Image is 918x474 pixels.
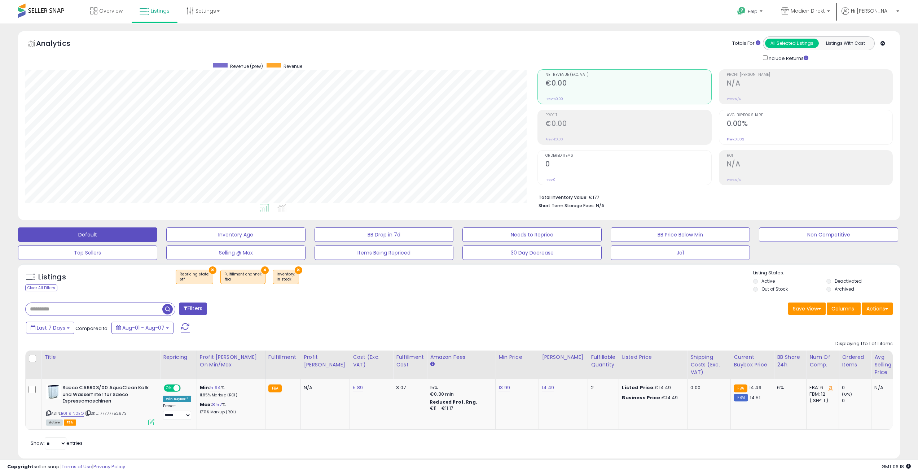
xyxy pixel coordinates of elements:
span: Columns [831,305,854,312]
li: €177 [539,192,887,201]
div: ( SFP: 1 ) [809,397,833,404]
a: 5.94 [210,384,221,391]
a: 8.57 [212,401,222,408]
div: Fulfillment [268,353,298,361]
small: Prev: N/A [727,97,741,101]
small: Prev: N/A [727,178,741,182]
button: Listings With Cost [818,39,872,48]
span: N/A [596,202,605,209]
img: 41hiNH5m2VL._SL40_.jpg [46,384,61,399]
a: 13.99 [498,384,510,391]
button: All Selected Listings [765,39,819,48]
div: Fulfillable Quantity [591,353,616,369]
div: Current Buybox Price [734,353,771,369]
div: Profit [PERSON_NAME] [304,353,347,369]
button: Default [18,227,157,242]
button: Jo1 [611,245,750,260]
div: % [200,401,260,415]
button: 30 Day Decrease [462,245,602,260]
div: 3.07 [396,384,421,391]
b: Saeco CA6903/00 AquaClean Kalk und Wasserfilter für Saeco Espressomaschinen [62,384,150,406]
small: Prev: 0 [545,178,555,182]
span: Inventory : [277,271,295,282]
b: Reduced Prof. Rng. [430,399,477,405]
button: BB Price Below Min [611,227,750,242]
span: Aug-01 - Aug-07 [122,324,164,331]
button: Items Being Repriced [315,245,454,260]
div: fba [224,277,262,282]
div: in stock [277,277,295,282]
h5: Listings [38,272,66,282]
div: Preset: [163,404,191,420]
button: Inventory Age [166,227,306,242]
h2: €0.00 [545,119,711,129]
div: Repricing [163,353,194,361]
button: Non Competitive [759,227,898,242]
span: Compared to: [75,325,109,332]
small: Prev: €0.00 [545,137,563,142]
span: 2025-08-15 06:18 GMT [882,463,911,470]
span: | SKU: 77777752973 [85,410,127,416]
div: Num of Comp. [809,353,836,369]
small: (0%) [842,391,852,397]
div: Listed Price [622,353,684,361]
div: Min Price [498,353,536,361]
div: seller snap | | [7,464,125,470]
span: Medien Direkt [791,7,825,14]
div: FBA: 6 [809,384,833,391]
div: €14.49 [622,384,682,391]
a: Terms of Use [62,463,92,470]
div: N/A [874,384,898,391]
h2: N/A [727,160,892,170]
button: Top Sellers [18,245,157,260]
div: €0.30 min [430,391,490,397]
div: ASIN: [46,384,154,425]
button: × [295,266,302,274]
button: Aug-01 - Aug-07 [111,322,174,334]
button: Actions [862,303,893,315]
span: All listings currently available for purchase on Amazon [46,419,63,426]
span: Last 7 Days [37,324,65,331]
b: Min: [200,384,211,391]
div: N/A [304,384,344,391]
span: Profit [545,113,711,117]
span: OFF [180,385,191,391]
h2: N/A [727,79,892,89]
div: €14.49 [622,395,682,401]
div: Ordered Items [842,353,868,369]
a: 5.89 [353,384,363,391]
strong: Copyright [7,463,34,470]
small: Prev: €0.00 [545,97,563,101]
div: 0 [842,397,871,404]
label: Out of Stock [761,286,788,292]
label: Archived [835,286,854,292]
h5: Analytics [36,38,84,50]
b: Business Price: [622,394,662,401]
b: Listed Price: [622,384,655,391]
b: Total Inventory Value: [539,194,588,200]
div: 15% [430,384,490,391]
a: Privacy Policy [93,463,125,470]
div: Displaying 1 to 1 of 1 items [835,340,893,347]
span: Revenue [284,63,302,69]
div: Title [44,353,157,361]
button: Columns [827,303,861,315]
button: Last 7 Days [26,322,74,334]
button: × [209,266,216,274]
span: Hi [PERSON_NAME] [851,7,894,14]
span: Fulfillment channel : [224,271,262,282]
i: Get Help [737,6,746,16]
a: 14.49 [542,384,554,391]
h2: €0.00 [545,79,711,89]
div: 2 [591,384,613,391]
span: Help [748,8,757,14]
th: The percentage added to the cost of goods (COGS) that forms the calculator for Min & Max prices. [197,351,265,379]
div: FBM: 12 [809,391,833,397]
div: off [180,277,209,282]
span: Profit [PERSON_NAME] [727,73,892,77]
small: FBA [268,384,282,392]
button: × [261,266,269,274]
div: [PERSON_NAME] [542,353,585,361]
div: Amazon Fees [430,353,492,361]
div: 6% [777,384,801,391]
